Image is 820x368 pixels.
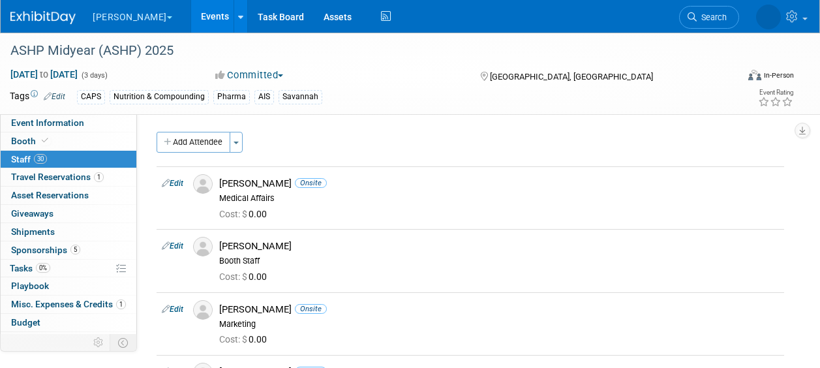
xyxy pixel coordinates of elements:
td: Toggle Event Tabs [110,334,137,351]
span: (3 days) [80,71,108,80]
div: Pharma [213,90,250,104]
a: Giveaways [1,205,136,222]
span: Cost: $ [219,271,249,282]
span: Booth [11,136,51,146]
img: Associate-Profile-5.png [193,174,213,194]
a: Playbook [1,277,136,295]
i: Booth reservation complete [42,137,48,144]
span: Giveaways [11,208,53,219]
a: Event Information [1,114,136,132]
span: Shipments [11,226,55,237]
img: Associate-Profile-5.png [193,237,213,256]
div: Booth Staff [219,256,779,266]
div: ASHP Midyear (ASHP) 2025 [6,39,727,63]
a: Edit [162,179,183,188]
span: Staff [11,154,47,164]
span: 1 [94,172,104,182]
span: 0% [36,263,50,273]
a: Sponsorships5 [1,241,136,259]
img: Associate-Profile-5.png [193,300,213,320]
div: CAPS [77,90,105,104]
div: [PERSON_NAME] [219,303,779,316]
span: Search [697,12,727,22]
button: Committed [211,69,288,82]
span: 0.00 [219,271,272,282]
td: Tags [10,89,65,104]
span: Onsite [295,178,327,188]
span: Cost: $ [219,209,249,219]
a: Staff30 [1,151,136,168]
div: Event Format [680,68,794,87]
div: Savannah [279,90,322,104]
a: Tasks0% [1,260,136,277]
div: Event Rating [758,89,793,96]
a: Travel Reservations1 [1,168,136,186]
span: Travel Reservations [11,172,104,182]
div: AIS [254,90,274,104]
span: Playbook [11,281,49,291]
span: Sponsorships [11,245,80,255]
span: [DATE] [DATE] [10,69,78,80]
a: Search [679,6,739,29]
span: Cost: $ [219,334,249,345]
a: Asset Reservations [1,187,136,204]
span: Tasks [10,263,50,273]
a: Shipments [1,223,136,241]
div: [PERSON_NAME] [219,177,779,190]
span: 1 [116,299,126,309]
div: In-Person [763,70,794,80]
span: 30 [34,154,47,164]
span: Event Information [11,117,84,128]
img: Format-Inperson.png [748,70,761,80]
div: Medical Affairs [219,193,779,204]
span: [GEOGRAPHIC_DATA], [GEOGRAPHIC_DATA] [490,72,653,82]
div: Marketing [219,319,779,330]
div: Nutrition & Compounding [110,90,209,104]
button: Add Attendee [157,132,230,153]
a: Budget [1,314,136,331]
span: 0.00 [219,334,272,345]
span: 0.00 [219,209,272,219]
div: [PERSON_NAME] [219,240,779,253]
a: Misc. Expenses & Credits1 [1,296,136,313]
a: Edit [162,305,183,314]
span: Budget [11,317,40,328]
a: Booth [1,132,136,150]
span: 5 [70,245,80,254]
td: Personalize Event Tab Strip [87,334,110,351]
img: Savannah Jones [756,5,781,29]
span: Onsite [295,304,327,314]
span: Asset Reservations [11,190,89,200]
span: Misc. Expenses & Credits [11,299,126,309]
a: Edit [162,241,183,251]
img: ExhibitDay [10,11,76,24]
span: to [38,69,50,80]
a: Edit [44,92,65,101]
